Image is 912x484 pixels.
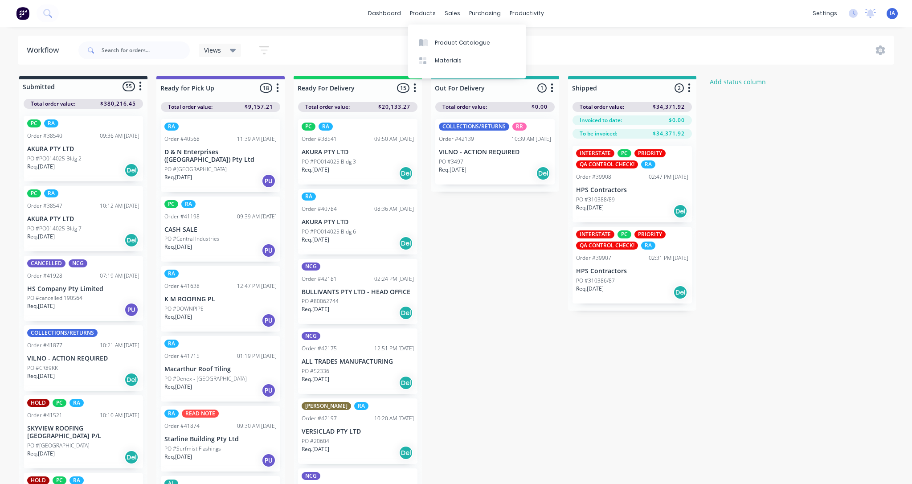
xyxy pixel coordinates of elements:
div: Del [673,285,687,299]
div: PU [262,313,276,328]
div: Workflow [27,45,63,56]
div: PC [618,230,631,238]
div: Del [399,376,413,390]
div: RAOrder #4163812:47 PM [DATE]K M ROOFING PLPO #DOWNPIPEReq.[DATE]PU [161,266,280,332]
div: PC [27,119,41,127]
div: Del [399,166,413,180]
div: Del [673,204,687,218]
div: RA [44,119,58,127]
p: VILNO - ACTION REQUIRED [27,355,139,362]
div: PC [164,200,178,208]
div: PC [618,149,631,157]
p: Starline Building Pty Ltd [164,435,277,443]
div: RA [164,270,179,278]
p: PO #CR89KK [27,364,58,372]
div: 02:24 PM [DATE] [374,275,414,283]
p: Req. [DATE] [164,383,192,391]
div: Order #39908 [576,173,611,181]
div: RA [319,123,333,131]
p: D & N Enterprises ([GEOGRAPHIC_DATA]) Pty Ltd [164,148,277,164]
p: K M ROOFING PL [164,295,277,303]
p: VERSICLAD PTY LTD [302,428,414,435]
p: Req. [DATE] [27,372,55,380]
p: PO #PO014025 Bldg 2 [27,155,82,163]
span: Total order value: [580,103,624,111]
p: HPS Contractors [576,186,688,194]
p: Req. [DATE] [27,302,55,310]
p: Req. [DATE] [302,166,329,174]
p: ALL TRADES MANUFACTURING [302,358,414,365]
div: NCG [302,472,320,480]
div: 12:51 PM [DATE] [374,345,414,353]
div: RA [70,399,84,407]
p: PO #PO014025 Bldg 3 [302,158,356,166]
span: $0.00 [532,103,548,111]
div: 09:39 AM [DATE] [237,213,277,221]
div: RAOrder #4078408:36 AM [DATE]AKURA PTY LTDPO #PO014025 Bldg 6Req.[DATE]Del [298,189,417,254]
div: Order #42197 [302,414,337,422]
div: RAOrder #4056811:39 AM [DATE]D & N Enterprises ([GEOGRAPHIC_DATA]) Pty LtdPO #[GEOGRAPHIC_DATA]Re... [161,119,280,192]
div: 01:19 PM [DATE] [237,352,277,360]
div: 07:19 AM [DATE] [100,272,139,280]
div: 10:21 AM [DATE] [100,341,139,349]
p: Req. [DATE] [27,233,55,241]
div: PC [302,123,315,131]
div: Order #40784 [302,205,337,213]
div: Order #38547 [27,202,62,210]
div: 10:20 AM [DATE] [374,414,414,422]
div: Order #41198 [164,213,200,221]
div: QA CONTROL CHECK! [576,242,638,250]
div: 02:47 PM [DATE] [649,173,688,181]
p: PO #3497 [439,158,463,166]
div: [PERSON_NAME] [302,402,351,410]
div: PC [53,399,66,407]
div: 09:36 AM [DATE] [100,132,139,140]
div: NCGOrder #4218102:24 PM [DATE]BULLIVANTS PTY LTD - HEAD OFFICEPO #80062744Req.[DATE]Del [298,259,417,324]
div: PU [124,303,139,317]
div: productivity [505,7,548,20]
p: Macarthur Roof Tiling [164,365,277,373]
p: CASH SALE [164,226,277,234]
p: PO #PO014025 Bldg 6 [302,228,356,236]
div: Order #42139 [439,135,474,143]
div: Del [124,373,139,387]
div: HOLDPCRAOrder #4152110:10 AM [DATE]SKYVIEW ROOFING [GEOGRAPHIC_DATA] P/LPO #[GEOGRAPHIC_DATA]Req.... [24,395,143,468]
div: RA [164,123,179,131]
p: Req. [DATE] [302,375,329,383]
div: Order #38540 [27,132,62,140]
div: 10:39 AM [DATE] [511,135,551,143]
div: 10:12 AM [DATE] [100,202,139,210]
div: RR [512,123,527,131]
div: RAOrder #4171501:19 PM [DATE]Macarthur Roof TilingPO #Denex - [GEOGRAPHIC_DATA]Req.[DATE]PU [161,336,280,402]
p: Req. [DATE] [164,173,192,181]
div: 09:50 AM [DATE] [374,135,414,143]
div: purchasing [465,7,505,20]
input: Search for orders... [102,41,190,59]
div: INTERSTATEPCPRIORITYQA CONTROL CHECK!RAOrder #3990702:31 PM [DATE]HPS ContractorsPO #310386/87Req... [573,227,692,304]
button: Add status column [705,76,771,88]
div: 11:39 AM [DATE] [237,135,277,143]
span: Invoiced to date: [580,116,622,124]
p: Req. [DATE] [302,305,329,313]
div: Del [399,236,413,250]
p: Req. [DATE] [576,285,604,293]
span: $20,133.27 [378,103,410,111]
div: RA [181,200,196,208]
div: NCG [69,259,87,267]
div: products [405,7,440,20]
p: Req. [DATE] [439,166,466,174]
div: RA [641,242,655,250]
div: READ NOTE [182,410,219,418]
span: $34,371.92 [653,103,685,111]
p: PO #310388/89 [576,196,615,204]
p: PO #20604 [302,437,329,445]
p: PO #Central Industries [164,235,220,243]
div: Order #40568 [164,135,200,143]
span: $380,216.45 [100,100,136,108]
div: RA [641,160,655,168]
p: Req. [DATE] [302,236,329,244]
div: COLLECTIONS/RETURNS [27,329,98,337]
span: $34,371.92 [653,130,685,138]
span: To be invoiced: [580,130,617,138]
div: 02:31 PM [DATE] [649,254,688,262]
